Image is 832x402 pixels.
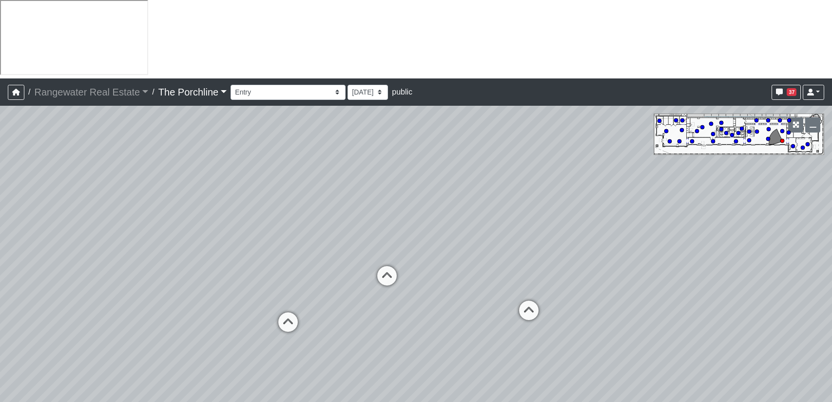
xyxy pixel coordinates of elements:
[7,383,65,402] iframe: Ybug feedback widget
[24,82,34,102] span: /
[34,82,148,102] a: Rangewater Real Estate
[787,88,796,96] span: 37
[158,82,227,102] a: The Porchline
[772,85,801,100] button: 37
[148,82,158,102] span: /
[392,88,412,96] span: public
